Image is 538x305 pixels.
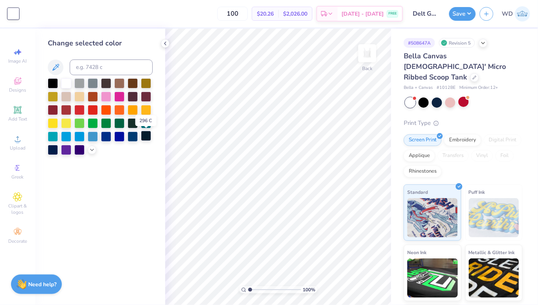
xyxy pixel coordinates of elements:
[341,10,384,18] span: [DATE] - [DATE]
[407,198,458,237] img: Standard
[444,134,481,146] div: Embroidery
[469,198,519,237] img: Puff Ink
[484,134,522,146] div: Digital Print
[404,150,435,162] div: Applique
[404,134,442,146] div: Screen Print
[8,238,27,244] span: Decorate
[135,115,157,126] div: 296 C
[404,38,435,48] div: # 508647A
[404,85,433,91] span: Bella + Canvas
[303,286,316,293] span: 100 %
[70,60,153,75] input: e.g. 7428 c
[362,65,372,72] div: Back
[471,150,493,162] div: Vinyl
[404,119,522,128] div: Print Type
[469,258,519,298] img: Metallic & Glitter Ink
[29,281,57,288] strong: Need help?
[515,6,530,22] img: William Dal Porto
[217,7,248,21] input: – –
[459,85,498,91] span: Minimum Order: 12 +
[407,258,458,298] img: Neon Ink
[404,166,442,177] div: Rhinestones
[407,248,426,256] span: Neon Ink
[469,188,485,196] span: Puff Ink
[12,174,24,180] span: Greek
[449,7,476,21] button: Save
[8,116,27,122] span: Add Text
[439,38,475,48] div: Revision 5
[437,85,455,91] span: # 1012BE
[404,51,506,82] span: Bella Canvas [DEMOGRAPHIC_DATA]' Micro Ribbed Scoop Tank
[495,150,514,162] div: Foil
[388,11,397,16] span: FREE
[407,188,428,196] span: Standard
[283,10,307,18] span: $2,026.00
[502,6,530,22] a: WD
[469,248,515,256] span: Metallic & Glitter Ink
[9,87,26,93] span: Designs
[10,145,25,151] span: Upload
[502,9,513,18] span: WD
[407,6,445,22] input: Untitled Design
[48,38,153,49] div: Change selected color
[4,203,31,215] span: Clipart & logos
[437,150,469,162] div: Transfers
[257,10,274,18] span: $20.26
[359,45,375,61] img: Back
[9,58,27,64] span: Image AI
